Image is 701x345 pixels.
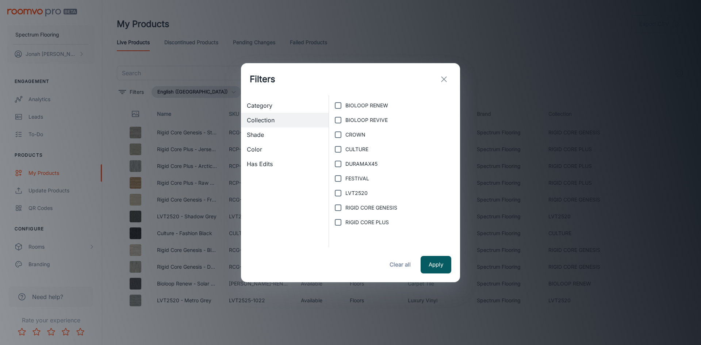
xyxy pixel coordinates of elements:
span: Color [247,145,323,154]
span: BIOLOOP RENEW [345,101,388,110]
span: Category [247,101,323,110]
span: RIGID CORE PLUS [345,218,389,226]
span: RIGID CORE GENESIS [345,204,397,212]
div: Category [241,98,329,113]
div: Shade [241,127,329,142]
span: LVT2520 [345,189,368,197]
span: DURAMAX45 [345,160,378,168]
button: Apply [421,256,451,273]
div: Collection [241,113,329,127]
button: exit [437,72,451,87]
span: BIOLOOP REVIVE [345,116,388,124]
span: Has Edits [247,160,323,168]
span: CROWN [345,131,365,139]
span: Shade [247,130,323,139]
div: Color [241,142,329,157]
h1: Filters [250,73,275,86]
span: Collection [247,116,323,124]
div: Has Edits [241,157,329,171]
span: CULTURE [345,145,368,153]
button: Clear all [386,256,415,273]
span: FESTIVAL [345,175,369,183]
